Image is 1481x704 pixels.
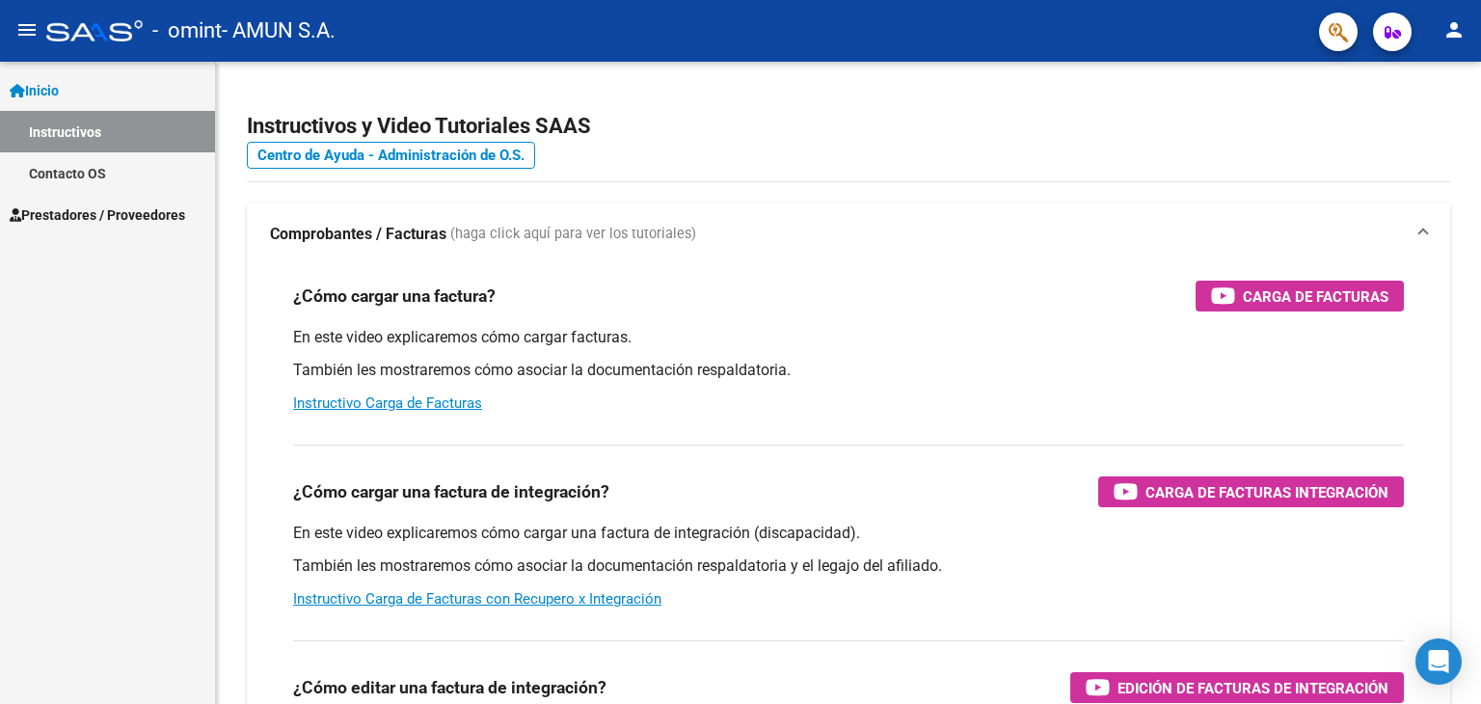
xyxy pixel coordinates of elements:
[1070,672,1404,703] button: Edición de Facturas de integración
[15,18,39,41] mat-icon: menu
[247,142,535,169] a: Centro de Ayuda - Administración de O.S.
[293,283,496,310] h3: ¿Cómo cargar una factura?
[1117,676,1388,700] span: Edición de Facturas de integración
[1196,281,1404,311] button: Carga de Facturas
[293,674,606,701] h3: ¿Cómo editar una factura de integración?
[293,327,1404,348] p: En este video explicaremos cómo cargar facturas.
[293,590,661,608] a: Instructivo Carga de Facturas con Recupero x Integración
[247,108,1450,145] h2: Instructivos y Video Tutoriales SAAS
[152,10,222,52] span: - omint
[1415,638,1462,685] div: Open Intercom Messenger
[247,203,1450,265] mat-expansion-panel-header: Comprobantes / Facturas (haga click aquí para ver los tutoriales)
[450,224,696,245] span: (haga click aquí para ver los tutoriales)
[10,80,59,101] span: Inicio
[293,555,1404,577] p: También les mostraremos cómo asociar la documentación respaldatoria y el legajo del afiliado.
[1442,18,1466,41] mat-icon: person
[270,224,446,245] strong: Comprobantes / Facturas
[293,394,482,412] a: Instructivo Carga de Facturas
[1145,480,1388,504] span: Carga de Facturas Integración
[293,523,1404,544] p: En este video explicaremos cómo cargar una factura de integración (discapacidad).
[293,478,609,505] h3: ¿Cómo cargar una factura de integración?
[1098,476,1404,507] button: Carga de Facturas Integración
[222,10,336,52] span: - AMUN S.A.
[293,360,1404,381] p: También les mostraremos cómo asociar la documentación respaldatoria.
[10,204,185,226] span: Prestadores / Proveedores
[1243,284,1388,309] span: Carga de Facturas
